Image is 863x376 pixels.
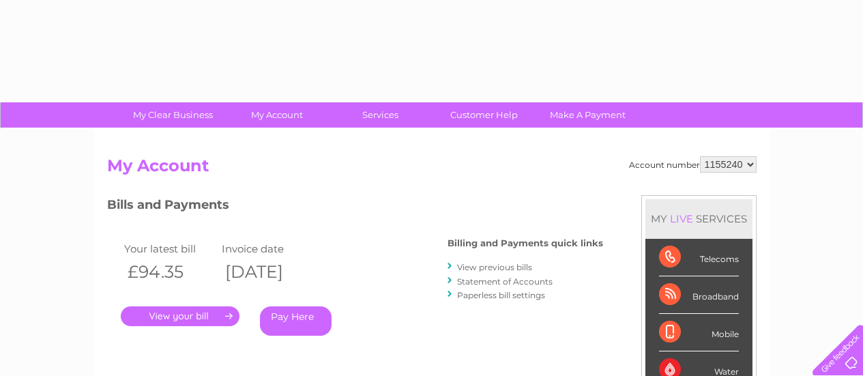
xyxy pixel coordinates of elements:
div: Telecoms [659,239,739,276]
a: Pay Here [260,306,332,336]
a: My Clear Business [117,102,229,128]
a: . [121,306,239,326]
td: Your latest bill [121,240,219,258]
div: MY SERVICES [645,199,752,238]
div: Mobile [659,314,739,351]
div: Broadband [659,276,739,314]
div: Account number [629,156,757,173]
div: LIVE [667,212,696,225]
a: Customer Help [428,102,540,128]
th: [DATE] [218,258,317,286]
a: Services [324,102,437,128]
a: Make A Payment [531,102,644,128]
h2: My Account [107,156,757,182]
a: My Account [220,102,333,128]
a: Paperless bill settings [457,290,545,300]
a: Statement of Accounts [457,276,553,287]
h4: Billing and Payments quick links [448,238,603,248]
a: View previous bills [457,262,532,272]
h3: Bills and Payments [107,195,603,219]
th: £94.35 [121,258,219,286]
td: Invoice date [218,240,317,258]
